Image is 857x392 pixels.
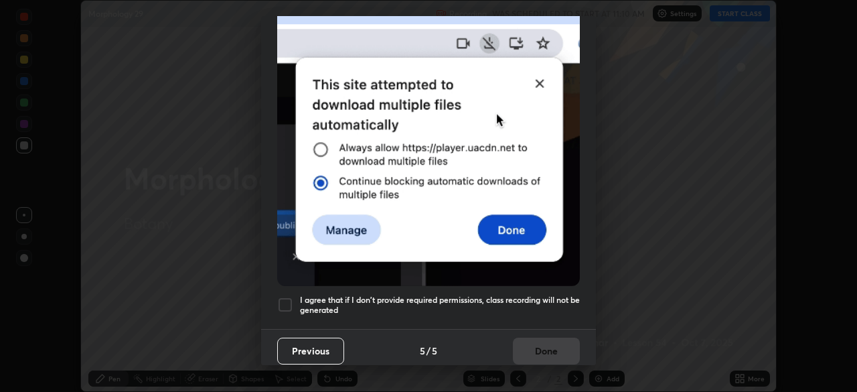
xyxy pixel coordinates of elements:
h4: 5 [420,344,425,358]
button: Previous [277,338,344,365]
h4: / [426,344,431,358]
h5: I agree that if I don't provide required permissions, class recording will not be generated [300,295,580,316]
h4: 5 [432,344,437,358]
